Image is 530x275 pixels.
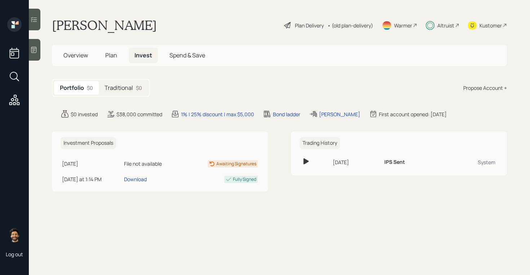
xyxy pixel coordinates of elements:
[124,160,181,167] div: File not available
[437,22,454,29] div: Altruist
[169,51,205,59] span: Spend & Save
[379,110,447,118] div: First account opened: [DATE]
[52,17,157,33] h1: [PERSON_NAME]
[480,22,502,29] div: Kustomer
[136,84,142,92] div: $0
[61,137,116,149] h6: Investment Proposals
[300,137,340,149] h6: Trading History
[463,84,507,92] div: Propose Account +
[134,51,152,59] span: Invest
[60,84,84,91] h5: Portfolio
[62,175,121,183] div: [DATE] at 1:14 PM
[62,160,121,167] div: [DATE]
[7,228,22,242] img: eric-schwartz-headshot.png
[319,110,360,118] div: [PERSON_NAME]
[446,158,495,166] div: System
[384,159,405,165] h6: IPS Sent
[327,22,373,29] div: • (old plan-delivery)
[6,251,23,258] div: Log out
[105,84,133,91] h5: Traditional
[105,51,117,59] span: Plan
[295,22,324,29] div: Plan Delivery
[394,22,412,29] div: Warmer
[333,158,379,166] div: [DATE]
[124,175,147,183] div: Download
[216,161,256,167] div: Awaiting Signatures
[233,176,256,183] div: Fully Signed
[87,84,93,92] div: $0
[181,110,254,118] div: 1% | 25% discount | max $5,000
[273,110,300,118] div: Bond ladder
[116,110,162,118] div: $38,000 committed
[71,110,98,118] div: $0 invested
[63,51,88,59] span: Overview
